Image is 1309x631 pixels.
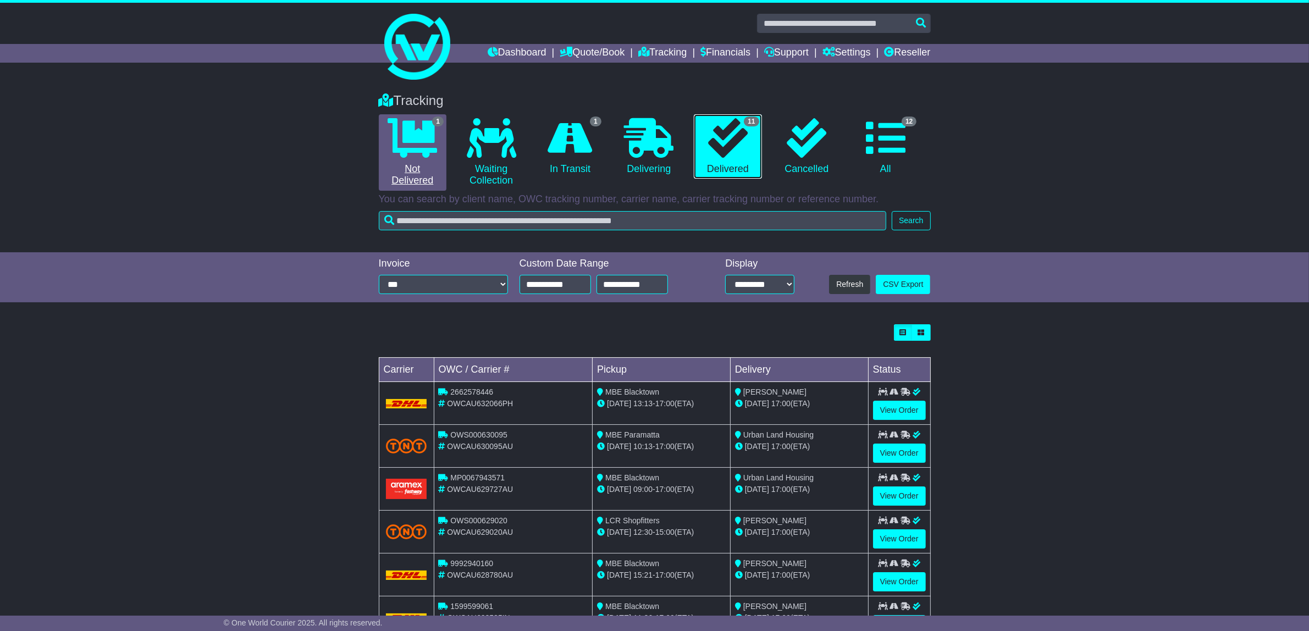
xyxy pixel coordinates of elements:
[884,44,930,63] a: Reseller
[694,114,761,179] a: 11 Delivered
[447,442,513,451] span: OWCAU630095AU
[447,571,513,579] span: OWCAU628780AU
[638,44,687,63] a: Tracking
[386,524,427,539] img: TNT_Domestic.png
[607,485,631,494] span: [DATE]
[590,117,601,126] span: 1
[868,358,930,382] td: Status
[379,258,509,270] div: Invoice
[771,528,791,536] span: 17:00
[745,528,769,536] span: [DATE]
[605,559,659,568] span: MBE Blacktown
[607,442,631,451] span: [DATE]
[700,44,750,63] a: Financials
[655,613,675,622] span: 17:00
[597,612,726,624] div: - (ETA)
[447,613,510,622] span: OWCAU628585IN
[447,485,513,494] span: OWCAU629727AU
[633,528,653,536] span: 12:30
[386,439,427,453] img: TNT_Domestic.png
[773,114,841,179] a: Cancelled
[764,44,809,63] a: Support
[873,444,926,463] a: View Order
[633,399,653,408] span: 13:13
[745,613,769,622] span: [DATE]
[224,618,383,627] span: © One World Courier 2025. All rights reserved.
[822,44,871,63] a: Settings
[633,485,653,494] span: 09:00
[450,388,493,396] span: 2662578446
[725,258,794,270] div: Display
[605,516,660,525] span: LCR Shopfitters
[771,399,791,408] span: 17:00
[745,399,769,408] span: [DATE]
[745,442,769,451] span: [DATE]
[607,571,631,579] span: [DATE]
[771,613,791,622] span: 17:00
[605,602,659,611] span: MBE Blacktown
[771,442,791,451] span: 17:00
[607,528,631,536] span: [DATE]
[744,117,759,126] span: 11
[560,44,625,63] a: Quote/Book
[597,398,726,409] div: - (ETA)
[735,527,864,538] div: (ETA)
[633,442,653,451] span: 10:13
[655,485,675,494] span: 17:00
[597,569,726,581] div: - (ETA)
[655,571,675,579] span: 17:00
[597,441,726,452] div: - (ETA)
[730,358,868,382] td: Delivery
[852,114,919,179] a: 12 All
[902,117,916,126] span: 12
[829,275,870,294] button: Refresh
[633,613,653,622] span: 11:36
[735,441,864,452] div: (ETA)
[743,559,807,568] span: [PERSON_NAME]
[488,44,546,63] a: Dashboard
[386,399,427,408] img: DHL.png
[605,473,659,482] span: MBE Blacktown
[605,430,660,439] span: MBE Paramatta
[386,571,427,579] img: DHL.png
[373,93,936,109] div: Tracking
[450,602,493,611] span: 1599599061
[745,485,769,494] span: [DATE]
[615,114,683,179] a: Delivering
[379,114,446,191] a: 1 Not Delivered
[607,613,631,622] span: [DATE]
[873,572,926,591] a: View Order
[743,430,814,439] span: Urban Land Housing
[379,358,434,382] td: Carrier
[457,114,525,191] a: Waiting Collection
[597,484,726,495] div: - (ETA)
[450,559,493,568] span: 9992940160
[450,430,507,439] span: OWS000630095
[743,473,814,482] span: Urban Land Housing
[735,398,864,409] div: (ETA)
[743,602,807,611] span: [PERSON_NAME]
[536,114,604,179] a: 1 In Transit
[735,484,864,495] div: (ETA)
[386,613,427,622] img: DHL.png
[892,211,930,230] button: Search
[873,401,926,420] a: View Order
[655,399,675,408] span: 17:00
[633,571,653,579] span: 15:21
[735,569,864,581] div: (ETA)
[771,485,791,494] span: 17:00
[450,473,505,482] span: MP0067943571
[447,399,513,408] span: OWCAU632066PH
[447,528,513,536] span: OWCAU629020AU
[432,117,444,126] span: 1
[655,442,675,451] span: 17:00
[743,516,807,525] span: [PERSON_NAME]
[450,516,507,525] span: OWS000629020
[876,275,930,294] a: CSV Export
[771,571,791,579] span: 17:00
[379,193,931,206] p: You can search by client name, OWC tracking number, carrier name, carrier tracking number or refe...
[735,612,864,624] div: (ETA)
[520,258,696,270] div: Custom Date Range
[434,358,593,382] td: OWC / Carrier #
[597,527,726,538] div: - (ETA)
